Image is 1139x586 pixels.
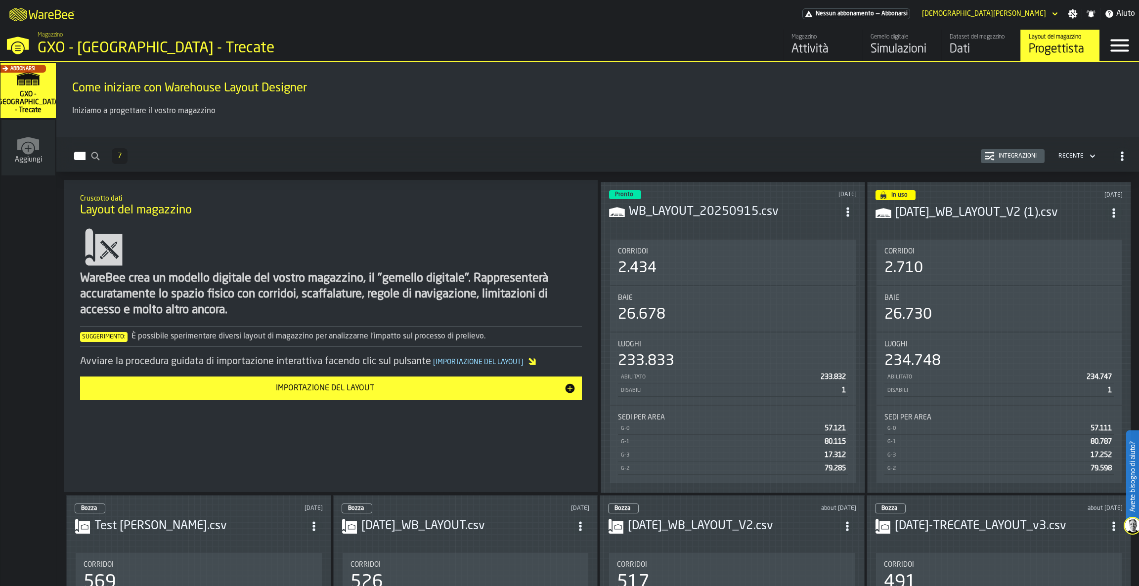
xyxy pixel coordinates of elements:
div: 2025-08-05_WB_LAYOUT.csv [361,518,572,534]
div: stat-Sedi per area [876,406,1122,483]
div: StatList-item-Disabili [618,383,848,397]
div: Title [618,340,848,348]
span: Corridoi [884,561,914,569]
div: G-1 [620,439,821,445]
a: link-to-/wh/i/7274009e-5361-4e21-8e36-7045ee840609/designer [1020,30,1099,61]
span: 17.252 [1091,452,1112,459]
div: DropdownMenuValue-4 [1058,153,1084,160]
div: 2025-08-05-TRECATE_LAYOUT_v3.csv [895,518,1105,534]
span: Aiuto [1116,8,1135,20]
div: StatList-item-G-3 [618,448,848,461]
div: Updated: 05/08/2025, 08:45:24 Created: 05/08/2025, 08:09:30 [1015,505,1123,512]
span: Luoghi [618,340,641,348]
span: Layout del magazzino [80,203,192,218]
span: Magazzino [38,32,63,39]
div: 2.434 [618,259,657,277]
span: Nessun abbonamento [816,10,874,17]
div: status-4 2 [876,190,916,200]
span: Corridoi [617,561,647,569]
div: Abbonamento al menu [802,8,910,19]
span: Aggiungi [15,156,42,164]
div: stat-Sedi per area [610,406,856,483]
label: Avete bisogno di aiuto? [1127,431,1138,522]
span: [ [433,359,436,366]
div: Updated: 28/08/2025, 11:39:19 Created: 11/07/2025, 17:09:09 [215,505,323,512]
span: Abbonarsi [881,10,908,17]
div: Updated: 08/09/2025, 15:42:29 Created: 08/09/2025, 15:31:44 [1020,192,1123,199]
a: link-to-/wh/i/7274009e-5361-4e21-8e36-7045ee840609/feed/ [783,30,862,61]
div: status-0 2 [342,503,372,513]
div: DropdownMenuValue-4 [1054,150,1097,162]
h2: button-Layout [56,137,1139,172]
div: 234.748 [884,352,941,370]
div: StatList-item-G-1 [618,435,848,448]
span: Sedi per area [618,414,665,421]
div: StatList-item-G-1 [884,435,1114,448]
div: Integrazioni [995,153,1041,160]
span: Corridoi [618,248,648,255]
div: Test Matteo.csv [94,518,305,534]
div: Dataset del magazzino [950,34,1012,41]
div: Title [618,414,848,421]
div: 26.730 [884,306,932,324]
span: 233.832 [821,374,846,380]
div: status-0 2 [608,503,639,513]
div: Title [884,414,1114,421]
div: 2.710 [884,259,923,277]
div: StatList-item-Abilitato [618,370,848,383]
div: Title [350,561,581,569]
span: Sedi per area [884,414,931,421]
div: title-Come iniziare con Warehouse Layout Designer [64,70,1131,105]
div: status-3 2 [609,190,641,199]
button: button-Integrazioni [981,149,1045,163]
div: Updated: 18/09/2025, 16:41:41 Created: 18/09/2025, 16:27:03 [750,191,857,198]
span: 79.285 [825,465,846,472]
div: StatList-item-G-2 [884,461,1114,475]
div: Dati [950,42,1012,57]
div: Title [884,340,1114,348]
span: In uso [891,192,908,198]
span: Corridoi [884,248,915,255]
span: Corridoi [84,561,114,569]
div: StatList-item-G-0 [884,421,1114,435]
div: Title [617,561,847,569]
div: G-3 [886,452,1087,459]
span: 7 [118,153,122,160]
div: Attività [791,42,854,57]
p: Iniziamo a progettare il vostro magazzino [72,105,1123,117]
div: ButtonLoadMore-Per saperne di più-Precedente-Primo-Ultimo [108,148,131,164]
h3: [DATE]_WB_LAYOUT.csv [361,518,572,534]
div: DropdownMenuValue-Matteo Cultrera [922,10,1046,18]
h3: WB_LAYOUT_20250915.csv [629,204,839,220]
span: Bozza [881,505,897,511]
div: stat-Corridoi [876,240,1122,285]
div: StatList-item-Abilitato [884,370,1114,383]
div: 26.678 [618,306,665,324]
div: G-2 [886,465,1087,472]
span: Bozza [348,505,364,511]
span: Baie [884,294,899,302]
h3: [DATE]_WB_LAYOUT_V2.csv [628,518,838,534]
div: 2025-08-05_WB_LAYOUT_V2.csv [628,518,838,534]
a: link-to-/wh/new [1,120,55,177]
div: stat-Luoghi [610,333,856,405]
div: DropdownMenuValue-Matteo Cultrera [918,8,1060,20]
div: Gemello digitale [871,34,933,41]
h3: [DATE]_WB_LAYOUT_V2 (1).csv [895,205,1105,221]
div: Title [84,561,314,569]
div: 2025-08-05_WB_LAYOUT_V2 (1).csv [895,205,1105,221]
span: Abbonarsi [10,66,36,72]
span: Importazione del layout [431,359,526,366]
span: 1 [842,387,846,394]
span: ] [521,359,524,366]
section: card-LayoutDashboardCard [876,238,1123,485]
div: StatList-item-G-3 [884,448,1114,461]
div: Avviare la procedura guidata di importazione interattiva facendo clic sul pulsante [80,355,582,369]
div: ItemListCard-DashboardItemContainer [601,182,865,493]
